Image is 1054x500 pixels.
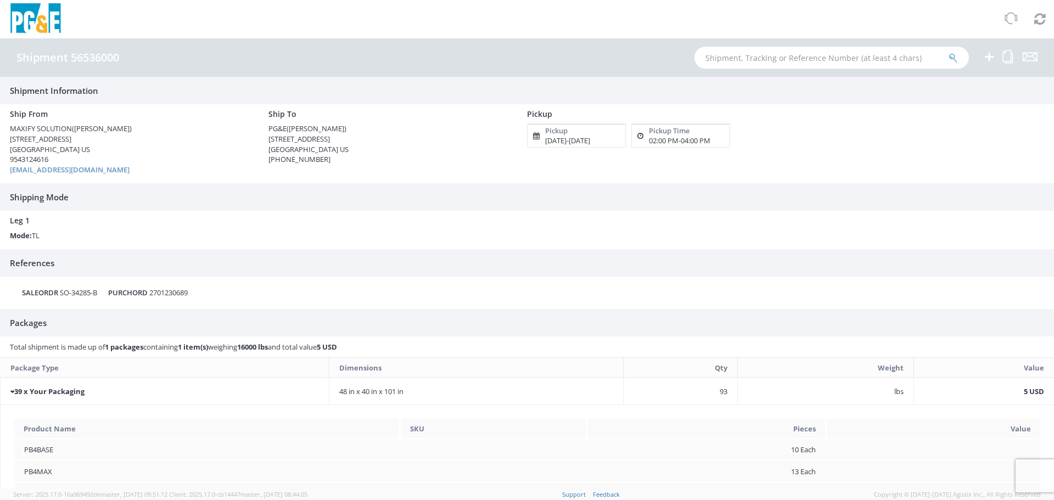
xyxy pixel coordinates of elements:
div: MAXIFY SOLUTION [10,123,252,134]
input: Shipment, Tracking or Reference Number (at least 4 chars) [694,47,969,69]
span: ([PERSON_NAME]) [287,123,346,133]
span: Copyright © [DATE]-[DATE] Agistix Inc., All Rights Reserved [874,490,1041,499]
div: [PHONE_NUMBER] [268,154,511,165]
th: Value [826,419,1040,439]
div: [STREET_ADDRESS] [268,134,511,144]
td: lbs [738,378,913,405]
span: - [567,136,569,145]
div: [GEOGRAPHIC_DATA] US [10,144,252,155]
div: 9543124616 [10,154,252,165]
th: Package Type [1,358,329,378]
h5: PURCHORD [108,289,148,296]
img: pge-logo-06675f144f4cfa6a6814.png [8,3,63,36]
span: ([PERSON_NAME]) [72,123,132,133]
span: Server: 2025.17.0-16a969492de [13,490,167,498]
div: [DATE] [DATE] [545,136,590,146]
span: Client: 2025.17.0-cb14447 [169,490,307,498]
td: PB4MAX [14,460,400,482]
th: Dimensions [329,358,623,378]
th: SKU [400,419,586,439]
div: 02:00 PM 04:00 PM [649,136,710,146]
strong: 5 USD [317,342,337,352]
span: master, [DATE] 09:51:12 [100,490,167,498]
h5: SALEORDR [22,289,58,296]
span: master, [DATE] 08:44:05 [240,490,307,498]
th: Value [913,358,1054,378]
h4: Shipment 56536000 [16,52,119,64]
td: 13 Each [586,460,826,482]
h4: Ship To [268,110,511,118]
td: 93 [623,378,738,405]
div: [STREET_ADDRESS] [10,134,252,144]
span: SO-34285-B [60,288,97,297]
strong: 16000 lbs [237,342,268,352]
strong: 5 USD [1024,386,1044,396]
h5: Pickup [545,127,568,134]
div: [GEOGRAPHIC_DATA] US [268,144,511,155]
div: TL [2,231,265,241]
span: 2701230689 [149,288,188,297]
strong: Mode: [10,231,32,240]
span: - [679,136,681,145]
td: PB4BASE [14,439,400,460]
th: Qty [623,358,738,378]
a: [EMAIL_ADDRESS][DOMAIN_NAME] [10,165,130,175]
strong: 1 item(s) [178,342,208,352]
h4: Leg 1 [10,216,1044,224]
th: Pieces [586,419,826,439]
th: Weight [738,358,913,378]
h4: Pickup [527,110,855,118]
a: Support [562,490,586,498]
td: 48 in x 40 in x 101 in [329,378,623,405]
strong: 1 packages [105,342,143,352]
a: Feedback [593,490,620,498]
strong: 39 x Your Packaging [10,386,85,396]
h5: Pickup Time [649,127,689,134]
div: PG&E [268,123,511,134]
th: Product Name [14,419,400,439]
h4: Ship From [10,110,252,118]
td: 10 Each [586,439,826,460]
